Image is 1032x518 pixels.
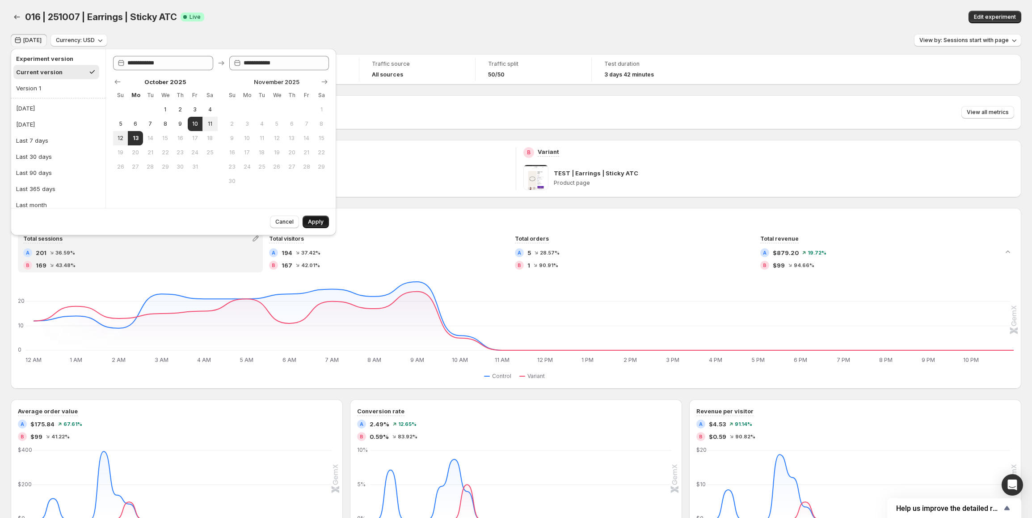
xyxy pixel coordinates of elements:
[492,373,511,380] span: Control
[284,131,299,145] button: Thursday November 13 2025
[191,92,199,99] span: Fr
[158,88,173,102] th: Wednesday
[696,481,706,488] text: $10
[243,135,251,142] span: 10
[143,160,158,174] button: Tuesday October 28 2025
[288,135,295,142] span: 13
[270,131,284,145] button: Wednesday November 12 2025
[197,357,211,363] text: 4 AM
[240,131,254,145] button: Monday November 10 2025
[36,248,46,257] span: 201
[879,357,893,363] text: 8 PM
[188,117,202,131] button: Start of range Friday October 10 2025
[16,68,63,76] div: Current version
[225,88,240,102] th: Sunday
[51,434,70,439] span: 41.22%
[527,248,531,257] span: 5
[143,145,158,160] button: Tuesday October 21 2025
[314,117,329,131] button: Saturday November 8 2025
[254,131,269,145] button: Tuesday November 11 2025
[275,218,294,225] span: Cancel
[228,120,236,127] span: 2
[23,37,42,44] span: [DATE]
[272,250,275,255] h2: A
[735,434,755,439] span: 90.82%
[240,88,254,102] th: Monday
[318,76,331,88] button: Show next month, December 2025
[527,373,545,380] span: Variant
[225,131,240,145] button: Sunday November 9 2025
[495,357,510,363] text: 11 AM
[554,169,638,178] p: TEST | Earrings | Sticky ATC
[273,163,281,170] span: 26
[527,149,531,156] h2: B
[191,135,199,142] span: 17
[147,163,154,170] span: 28
[147,135,154,142] span: 14
[202,88,217,102] th: Saturday
[488,59,579,79] a: Traffic split50/50
[51,34,107,47] button: Currency: USD
[709,420,726,429] span: $4.53
[735,421,752,427] span: 91.14%
[206,120,214,127] span: 11
[914,34,1021,47] button: View by: Sessions start with page
[176,163,184,170] span: 30
[372,59,463,79] a: Traffic sourceAll sources
[26,250,29,255] h2: A
[228,135,236,142] span: 9
[314,160,329,174] button: Saturday November 29 2025
[147,92,154,99] span: Tu
[488,60,579,68] span: Traffic split
[13,65,99,79] button: Current version
[318,92,325,99] span: Sa
[16,84,41,93] div: Version 1
[161,92,169,99] span: We
[30,432,42,441] span: $99
[18,346,21,353] text: 0
[16,168,52,177] div: Last 90 days
[225,145,240,160] button: Sunday November 16 2025
[318,106,325,113] span: 1
[961,106,1014,119] button: View all metrics
[173,117,187,131] button: Thursday October 9 2025
[112,357,126,363] text: 2 AM
[360,421,363,427] h2: A
[301,250,320,255] span: 37.42%
[303,163,310,170] span: 28
[128,160,143,174] button: Monday October 27 2025
[36,261,46,270] span: 169
[318,149,325,156] span: 22
[308,218,324,225] span: Apply
[240,357,253,363] text: 5 AM
[243,92,251,99] span: Mo
[258,163,265,170] span: 25
[258,92,265,99] span: Tu
[452,357,468,363] text: 10 AM
[604,59,695,79] a: Test duration3 days 42 minutes
[240,160,254,174] button: Monday November 24 2025
[284,117,299,131] button: Thursday November 6 2025
[273,120,281,127] span: 5
[763,250,767,255] h2: A
[539,263,558,268] span: 90.91%
[158,160,173,174] button: Wednesday October 29 2025
[206,92,214,99] span: Sa
[16,120,35,129] div: [DATE]
[696,407,754,416] h3: Revenue per visitor
[11,11,23,23] button: Back
[131,92,139,99] span: Mo
[158,117,173,131] button: Wednesday October 8 2025
[270,216,299,228] button: Cancel
[16,184,55,193] div: Last 365 days
[794,263,814,268] span: 94.66%
[143,131,158,145] button: Tuesday October 14 2025
[284,145,299,160] button: Thursday November 20 2025
[398,421,417,427] span: 12.65%
[13,117,103,132] button: [DATE]
[288,92,295,99] span: Th
[240,117,254,131] button: Monday November 3 2025
[282,261,292,270] span: 167
[191,149,199,156] span: 24
[18,297,25,304] text: 20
